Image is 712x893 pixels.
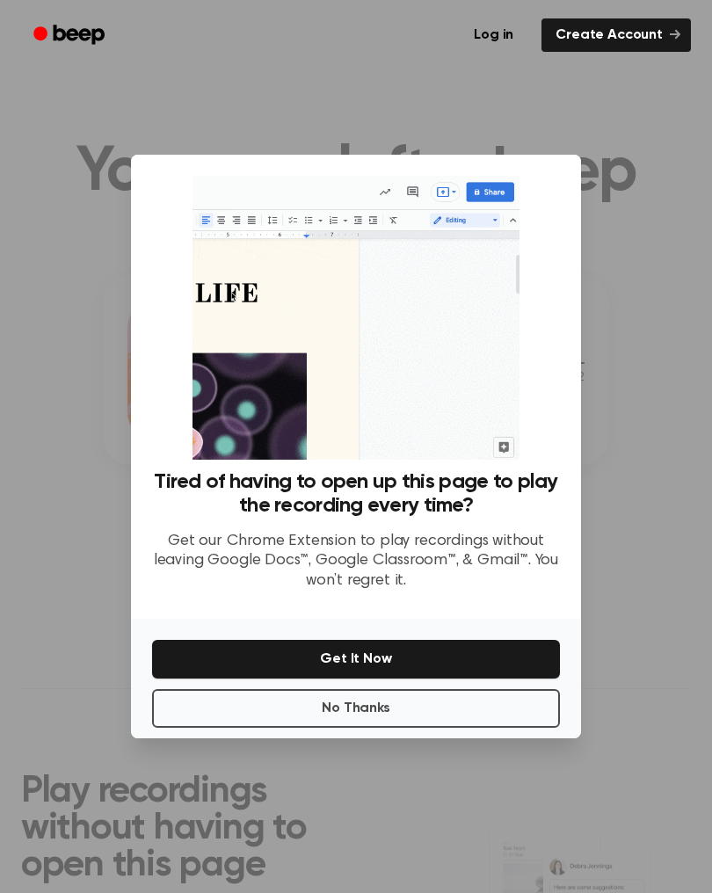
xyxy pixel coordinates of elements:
a: Log in [456,15,531,55]
button: No Thanks [152,689,560,728]
button: Get It Now [152,640,560,679]
h3: Tired of having to open up this page to play the recording every time? [152,470,560,518]
a: Create Account [541,18,691,52]
p: Get our Chrome Extension to play recordings without leaving Google Docs™, Google Classroom™, & Gm... [152,532,560,592]
a: Beep [21,18,120,53]
img: Beep extension in action [193,176,519,460]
